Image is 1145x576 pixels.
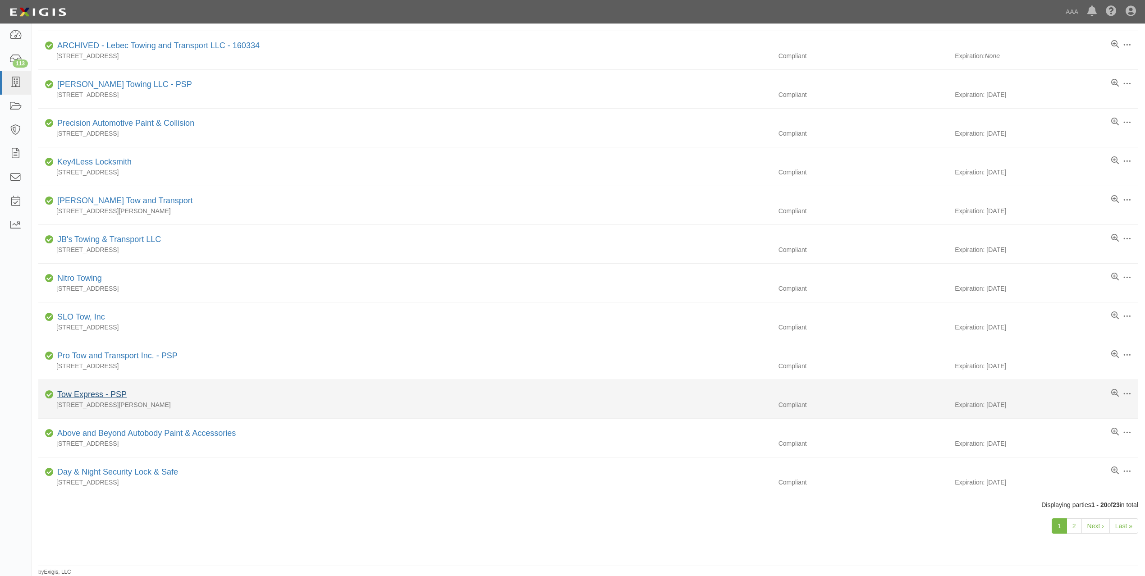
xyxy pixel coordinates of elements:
[955,439,1138,448] div: Expiration: [DATE]
[1111,273,1119,282] a: View results summary
[772,90,955,99] div: Compliant
[54,311,105,323] div: SLO Tow, Inc
[54,40,260,52] div: Lebec Towing and Transport LLC - 160334
[1109,518,1138,534] a: Last »
[38,206,772,215] div: [STREET_ADDRESS][PERSON_NAME]
[38,478,772,487] div: [STREET_ADDRESS]
[44,569,71,575] a: Exigis, LLC
[38,245,772,254] div: [STREET_ADDRESS]
[54,428,236,439] div: Above and Beyond Autobody Paint & Accessories
[1111,350,1119,359] a: View results summary
[57,80,192,89] a: [PERSON_NAME] Towing LLC - PSP
[985,52,999,59] i: None
[955,206,1138,215] div: Expiration: [DATE]
[57,274,102,283] a: Nitro Towing
[772,361,955,370] div: Compliant
[45,237,54,243] i: Compliant
[955,361,1138,370] div: Expiration: [DATE]
[955,90,1138,99] div: Expiration: [DATE]
[955,168,1138,177] div: Expiration: [DATE]
[38,168,772,177] div: [STREET_ADDRESS]
[955,51,1138,60] div: Expiration:
[57,41,260,50] a: ARCHIVED - Lebec Towing and Transport LLC - 160334
[955,400,1138,409] div: Expiration: [DATE]
[54,118,194,129] div: Precision Automotive Paint & Collision
[7,4,69,20] img: logo-5460c22ac91f19d4615b14bd174203de0afe785f0fc80cf4dbbc73dc1793850b.png
[57,351,178,360] a: Pro Tow and Transport Inc. - PSP
[1111,428,1119,437] a: View results summary
[57,119,194,128] a: Precision Automotive Paint & Collision
[57,467,178,476] a: Day & Night Security Lock & Safe
[1067,518,1082,534] a: 2
[54,466,178,478] div: Day & Night Security Lock & Safe
[54,389,127,401] div: Tow Express - PSP
[955,245,1138,254] div: Expiration: [DATE]
[38,361,772,370] div: [STREET_ADDRESS]
[57,196,193,205] a: [PERSON_NAME] Tow and Transport
[1111,195,1119,204] a: View results summary
[772,245,955,254] div: Compliant
[38,439,772,448] div: [STREET_ADDRESS]
[45,430,54,437] i: Compliant
[38,51,772,60] div: [STREET_ADDRESS]
[955,129,1138,138] div: Expiration: [DATE]
[54,156,132,168] div: Key4Less Locksmith
[32,500,1145,509] div: Displaying parties of in total
[772,51,955,60] div: Compliant
[57,235,161,244] a: JB's Towing & Transport LLC
[54,79,192,91] div: Castro Towing LLC - PSP
[45,469,54,475] i: Compliant
[1091,501,1108,508] b: 1 - 20
[45,159,54,165] i: Compliant
[45,120,54,127] i: Compliant
[38,400,772,409] div: [STREET_ADDRESS][PERSON_NAME]
[1081,518,1110,534] a: Next ›
[1106,6,1117,17] i: Help Center - Complianz
[57,312,105,321] a: SLO Tow, Inc
[1113,501,1120,508] b: 23
[1111,118,1119,127] a: View results summary
[45,275,54,282] i: Compliant
[45,353,54,359] i: Compliant
[38,323,772,332] div: [STREET_ADDRESS]
[45,314,54,320] i: Compliant
[54,273,102,284] div: Nitro Towing
[13,59,28,68] div: 113
[955,478,1138,487] div: Expiration: [DATE]
[772,400,955,409] div: Compliant
[955,284,1138,293] div: Expiration: [DATE]
[45,43,54,49] i: Compliant
[38,90,772,99] div: [STREET_ADDRESS]
[45,198,54,204] i: Compliant
[54,195,193,207] div: Gruman Tow and Transport
[38,568,71,576] small: by
[57,157,132,166] a: Key4Less Locksmith
[1111,156,1119,165] a: View results summary
[772,129,955,138] div: Compliant
[45,392,54,398] i: Compliant
[1111,79,1119,88] a: View results summary
[1061,3,1083,21] a: AAA
[54,350,178,362] div: Pro Tow and Transport Inc. - PSP
[45,82,54,88] i: Compliant
[772,284,955,293] div: Compliant
[772,478,955,487] div: Compliant
[772,323,955,332] div: Compliant
[38,129,772,138] div: [STREET_ADDRESS]
[57,429,236,438] a: Above and Beyond Autobody Paint & Accessories
[1111,40,1119,49] a: View results summary
[772,439,955,448] div: Compliant
[955,323,1138,332] div: Expiration: [DATE]
[54,234,161,246] div: JB's Towing & Transport LLC
[1111,389,1119,398] a: View results summary
[1111,234,1119,243] a: View results summary
[1052,518,1067,534] a: 1
[772,206,955,215] div: Compliant
[38,284,772,293] div: [STREET_ADDRESS]
[1111,466,1119,475] a: View results summary
[1111,311,1119,320] a: View results summary
[772,168,955,177] div: Compliant
[57,390,127,399] a: Tow Express - PSP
